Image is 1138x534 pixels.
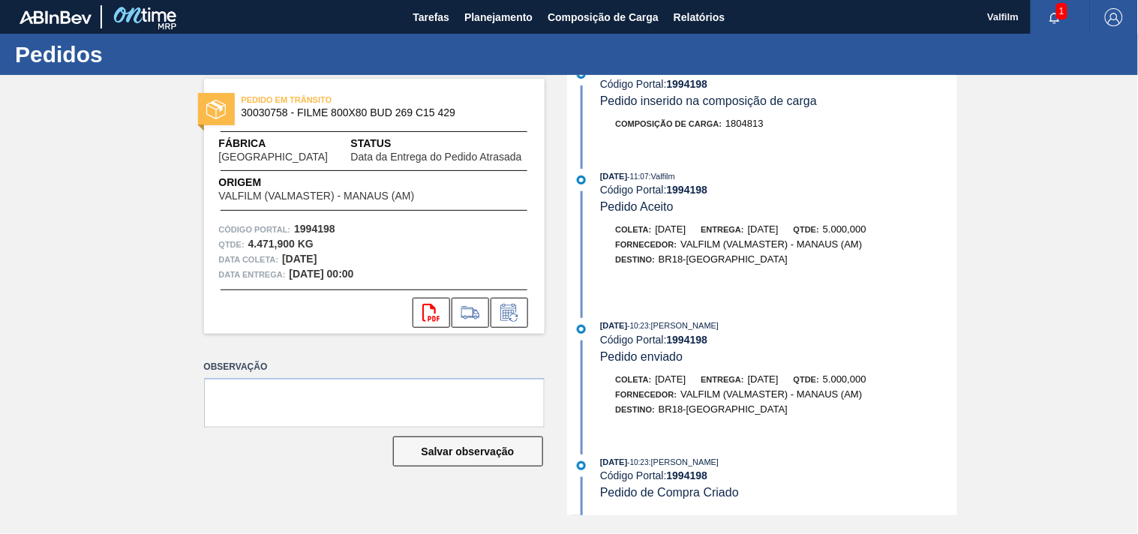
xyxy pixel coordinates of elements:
span: VALFILM (VALMASTER) - MANAUS (AM) [680,388,862,400]
span: Entrega: [701,375,744,384]
img: status [206,100,226,119]
button: Notificações [1031,7,1079,28]
span: Data da Entrega do Pedido Atrasada [351,151,522,163]
span: Código Portal: [219,222,291,237]
span: [DATE] [600,457,627,466]
span: Relatórios [674,8,725,26]
span: PEDIDO EM TRÂNSITO [242,92,452,107]
strong: 1994198 [667,334,708,346]
strong: 1994198 [667,78,708,90]
span: Pedido de Compra Criado [600,486,739,499]
span: 1804813 [725,118,764,129]
strong: [DATE] 00:00 [290,268,354,280]
img: atual [577,70,586,79]
span: 1 [1056,3,1067,19]
span: [DATE] [600,172,627,181]
span: - 10:23 [628,458,649,466]
span: Fábrica [219,136,351,151]
span: [DATE] [748,373,779,385]
span: Fornecedor: [616,240,677,249]
span: Origem [219,175,458,190]
button: Salvar observação [393,436,543,466]
span: BR18-[GEOGRAPHIC_DATA] [659,403,788,415]
span: Fornecedor: [616,390,677,399]
span: 5.000,000 [823,223,866,235]
span: : [PERSON_NAME] [649,457,719,466]
span: [DATE] [656,223,686,235]
img: TNhmsLtSVTkK8tSr43FrP2fwEKptu5GPRR3wAAAABJRU5ErkJggg== [20,10,92,24]
span: Pedido enviado [600,350,683,363]
span: [DATE] [748,223,779,235]
span: : [PERSON_NAME] [649,321,719,330]
span: [DATE] [600,321,627,330]
span: Data coleta: [219,252,279,267]
h1: Pedidos [15,46,281,63]
img: atual [577,461,586,470]
strong: 1994198 [667,469,708,481]
span: Coleta: [616,375,652,384]
span: 30030758 - FILME 800X80 BUD 269 C15 429 [242,107,514,118]
span: - 11:07 [628,172,649,181]
span: Destino: [616,255,656,264]
span: Qtde : [219,237,245,252]
span: Entrega: [701,225,744,234]
strong: 1994198 [667,184,708,196]
span: Composição de Carga [548,8,659,26]
span: VALFILM (VALMASTER) - MANAUS (AM) [680,238,862,250]
span: VALFILM (VALMASTER) - MANAUS (AM) [219,190,415,202]
img: atual [577,175,586,184]
span: 5.000,000 [823,373,866,385]
span: Destino: [616,405,656,414]
img: atual [577,325,586,334]
div: Código Portal: [600,78,956,90]
strong: [DATE] [282,253,317,265]
span: Coleta: [616,225,652,234]
span: Data entrega: [219,267,286,282]
div: Código Portal: [600,469,956,481]
span: [DATE] [656,373,686,385]
div: Ir para Composição de Carga [452,298,489,328]
strong: 1994198 [294,223,335,235]
span: Planejamento [464,8,533,26]
span: Pedido inserido na composição de carga [600,94,817,107]
span: : Valfilm [649,172,675,181]
span: Qtde: [794,375,819,384]
div: Abrir arquivo PDF [413,298,450,328]
div: Código Portal: [600,334,956,346]
span: BR18-[GEOGRAPHIC_DATA] [659,253,788,265]
span: Status [351,136,530,151]
span: Pedido Aceito [600,200,674,213]
span: [GEOGRAPHIC_DATA] [219,151,329,163]
span: Qtde: [794,225,819,234]
div: Informar alteração no pedido [491,298,528,328]
label: Observação [204,356,545,378]
img: Logout [1105,8,1123,26]
span: Tarefas [413,8,449,26]
div: Código Portal: [600,184,956,196]
span: - 10:23 [628,322,649,330]
span: Composição de Carga : [616,119,722,128]
strong: 4.471,900 KG [248,238,314,250]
